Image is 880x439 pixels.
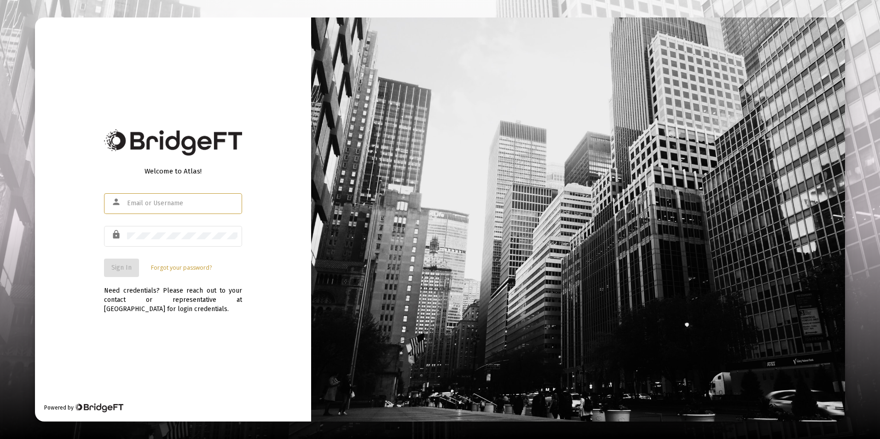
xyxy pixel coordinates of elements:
[75,403,123,412] img: Bridge Financial Technology Logo
[111,229,122,240] mat-icon: lock
[104,277,242,314] div: Need credentials? Please reach out to your contact or representative at [GEOGRAPHIC_DATA] for log...
[151,263,212,272] a: Forgot your password?
[104,129,242,156] img: Bridge Financial Technology Logo
[111,196,122,208] mat-icon: person
[111,264,132,271] span: Sign In
[127,200,237,207] input: Email or Username
[44,403,123,412] div: Powered by
[104,167,242,176] div: Welcome to Atlas!
[104,259,139,277] button: Sign In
